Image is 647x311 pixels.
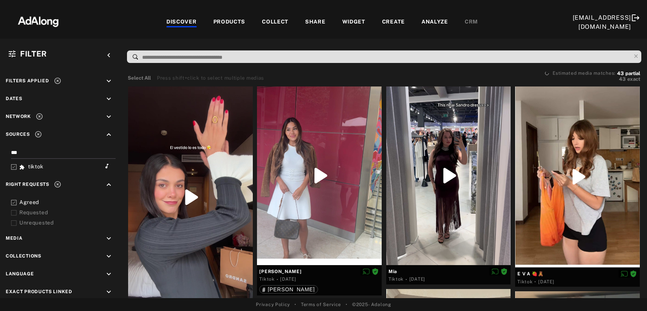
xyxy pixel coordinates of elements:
[105,77,113,85] i: keyboard_arrow_down
[346,301,348,308] span: •
[342,18,365,27] div: WIDGET
[301,301,341,308] a: Terms of Service
[489,267,501,275] button: Disable diffusion on this media
[352,301,391,308] span: © 2025 - Adalong
[372,269,379,274] span: Rights agreed
[105,288,113,296] i: keyboard_arrow_down
[389,276,404,283] div: Tiktok
[105,113,113,121] i: keyboard_arrow_down
[6,114,31,119] span: Network
[280,276,296,282] time: 2025-08-26T00:00:00.000Z
[19,209,116,217] div: Requested
[545,75,640,83] button: 43exact
[534,279,536,285] span: ·
[465,18,478,27] div: CRM
[6,253,41,259] span: Collections
[406,276,407,283] span: ·
[619,270,630,278] button: Disable diffusion on this media
[6,182,49,187] span: Right Requests
[166,18,197,27] div: DISCOVER
[28,163,44,170] span: tiktok
[617,72,640,75] button: 43partial
[259,268,379,275] span: [PERSON_NAME]
[262,18,288,27] div: COLLECT
[360,267,372,275] button: Disable diffusion on this media
[262,287,315,292] div: sandro
[517,278,533,285] div: Tiktok
[6,271,34,276] span: Language
[6,289,72,294] span: Exact Products Linked
[617,71,624,76] span: 43
[501,269,508,274] span: Rights agreed
[517,270,638,277] span: E V A 🍓🧸
[105,130,113,139] i: keyboard_arrow_up
[259,276,274,283] div: Tiktok
[573,13,631,31] div: [EMAIL_ADDRESS][DOMAIN_NAME]
[19,198,116,206] div: Agreed
[157,74,264,82] div: Press shift+click to select multiple medias
[105,252,113,261] i: keyboard_arrow_down
[538,279,554,284] time: 2025-08-26T00:00:00.000Z
[421,18,448,27] div: ANALYZE
[630,271,637,276] span: Rights agreed
[5,9,72,32] img: 63233d7d88ed69de3c212112c67096b6.png
[382,18,405,27] div: CREATE
[20,49,47,58] span: Filter
[213,18,246,27] div: PRODUCTS
[277,276,279,283] span: ·
[6,78,49,83] span: Filters applied
[609,275,647,311] div: Widget de chat
[105,181,113,189] i: keyboard_arrow_up
[305,18,326,27] div: SHARE
[295,301,296,308] span: •
[409,276,425,282] time: 2025-08-26T00:00:00.000Z
[553,71,616,76] span: Estimated media matches:
[105,234,113,243] i: keyboard_arrow_down
[128,74,151,82] button: Select All
[609,275,647,311] iframe: Chat Widget
[389,268,509,275] span: Mia
[105,51,113,60] i: keyboard_arrow_left
[105,270,113,278] i: keyboard_arrow_down
[105,95,113,103] i: keyboard_arrow_down
[6,132,30,137] span: Sources
[6,236,23,241] span: Media
[19,219,116,227] div: Unrequested
[619,76,626,82] span: 43
[268,286,315,292] span: [PERSON_NAME]
[6,96,22,101] span: Dates
[256,301,290,308] a: Privacy Policy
